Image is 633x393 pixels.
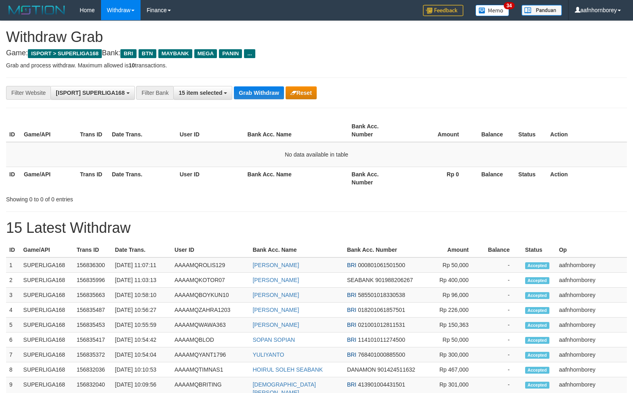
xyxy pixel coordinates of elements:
[244,119,349,142] th: Bank Acc. Name
[20,257,74,273] td: SUPERLIGA168
[375,277,413,283] span: Copy 901988206267 to clipboard
[252,277,299,283] a: [PERSON_NAME]
[56,90,124,96] span: [ISPORT] SUPERLIGA168
[74,362,112,377] td: 156832036
[20,242,74,257] th: Game/API
[421,288,481,303] td: Rp 96,000
[50,86,135,100] button: [ISPORT] SUPERLIGA168
[504,2,515,9] span: 34
[74,273,112,288] td: 156835996
[112,303,171,318] td: [DATE] 10:56:27
[6,318,20,332] td: 5
[358,322,405,328] span: Copy 021001012811531 to clipboard
[179,90,222,96] span: 15 item selected
[234,86,284,99] button: Grab Withdraw
[219,49,242,58] span: PANIN
[525,307,549,314] span: Accepted
[522,5,562,16] img: panduan.png
[358,262,405,268] span: Copy 000801061501500 to clipboard
[525,367,549,374] span: Accepted
[481,303,522,318] td: -
[20,288,74,303] td: SUPERLIGA168
[525,337,549,344] span: Accepted
[525,292,549,299] span: Accepted
[6,257,20,273] td: 1
[6,49,627,57] h4: Game: Bank:
[556,362,627,377] td: aafnhornborey
[74,288,112,303] td: 156835663
[249,242,344,257] th: Bank Acc. Name
[20,318,74,332] td: SUPERLIGA168
[556,318,627,332] td: aafnhornborey
[481,362,522,377] td: -
[347,307,356,313] span: BRI
[77,119,109,142] th: Trans ID
[522,242,556,257] th: Status
[21,119,77,142] th: Game/API
[171,318,249,332] td: AAAAMQWAWA363
[112,273,171,288] td: [DATE] 11:03:13
[348,167,404,190] th: Bank Acc. Number
[112,257,171,273] td: [DATE] 11:07:11
[177,167,244,190] th: User ID
[471,119,515,142] th: Balance
[171,242,249,257] th: User ID
[252,322,299,328] a: [PERSON_NAME]
[171,362,249,377] td: AAAAMQTIMNAS1
[347,337,356,343] span: BRI
[6,4,67,16] img: MOTION_logo.png
[112,332,171,347] td: [DATE] 10:54:42
[421,332,481,347] td: Rp 50,000
[475,5,509,16] img: Button%20Memo.svg
[556,257,627,273] td: aafnhornborey
[481,273,522,288] td: -
[171,347,249,362] td: AAAAMQYANT1796
[556,288,627,303] td: aafnhornborey
[347,322,356,328] span: BRI
[421,273,481,288] td: Rp 400,000
[421,362,481,377] td: Rp 467,000
[112,318,171,332] td: [DATE] 10:55:59
[481,288,522,303] td: -
[6,332,20,347] td: 6
[348,119,404,142] th: Bank Acc. Number
[21,167,77,190] th: Game/API
[404,119,471,142] th: Amount
[128,62,135,69] strong: 10
[74,347,112,362] td: 156835372
[6,242,20,257] th: ID
[377,366,415,373] span: Copy 901424511632 to clipboard
[171,303,249,318] td: AAAAMQZAHRA1203
[525,262,549,269] span: Accepted
[347,351,356,358] span: BRI
[556,303,627,318] td: aafnhornborey
[252,351,284,358] a: YULIYANTO
[6,142,627,167] td: No data available in table
[6,119,21,142] th: ID
[158,49,192,58] span: MAYBANK
[112,347,171,362] td: [DATE] 10:54:04
[6,303,20,318] td: 4
[423,5,463,16] img: Feedback.jpg
[471,167,515,190] th: Balance
[20,332,74,347] td: SUPERLIGA168
[525,277,549,284] span: Accepted
[421,303,481,318] td: Rp 226,000
[20,273,74,288] td: SUPERLIGA168
[556,242,627,257] th: Op
[171,288,249,303] td: AAAAMQBOYKUN10
[6,61,627,69] p: Grab and process withdraw. Maximum allowed is transactions.
[481,332,522,347] td: -
[74,242,112,257] th: Trans ID
[20,347,74,362] td: SUPERLIGA168
[525,322,549,329] span: Accepted
[194,49,217,58] span: MEGA
[28,49,102,58] span: ISPORT > SUPERLIGA168
[20,362,74,377] td: SUPERLIGA168
[347,366,376,373] span: DANAMON
[344,242,421,257] th: Bank Acc. Number
[6,362,20,377] td: 8
[6,288,20,303] td: 3
[347,262,356,268] span: BRI
[547,167,627,190] th: Action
